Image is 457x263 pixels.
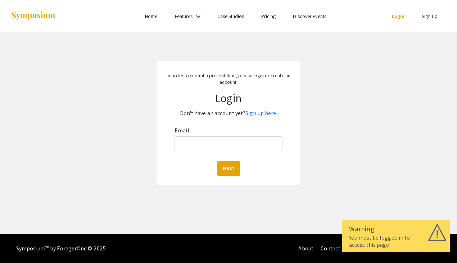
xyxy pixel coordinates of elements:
h1: Login [161,91,296,105]
a: Sign Up [422,13,438,19]
button: Next [217,161,240,176]
mat-icon: Expand Features list [194,12,203,21]
a: Login [392,13,405,19]
a: Discover Events [293,13,326,19]
p: Don't have an account yet? [161,108,296,119]
a: Pricing [261,13,276,19]
div: Symposium™ by ForagerOne © 2025 [16,234,106,263]
div: Warning [349,223,443,234]
p: In order to submit a presentation, please login or create an account. [161,72,296,85]
div: You must be logged in to access this page. [349,234,443,249]
a: Home [145,13,157,19]
a: Case Studies [217,13,244,19]
a: Features [175,13,193,19]
label: Email: [175,125,190,136]
img: Symposium by ForagerOne [11,11,56,21]
a: About [298,245,313,252]
a: Contact Us [321,245,348,252]
a: Sign up here. [245,109,277,117]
